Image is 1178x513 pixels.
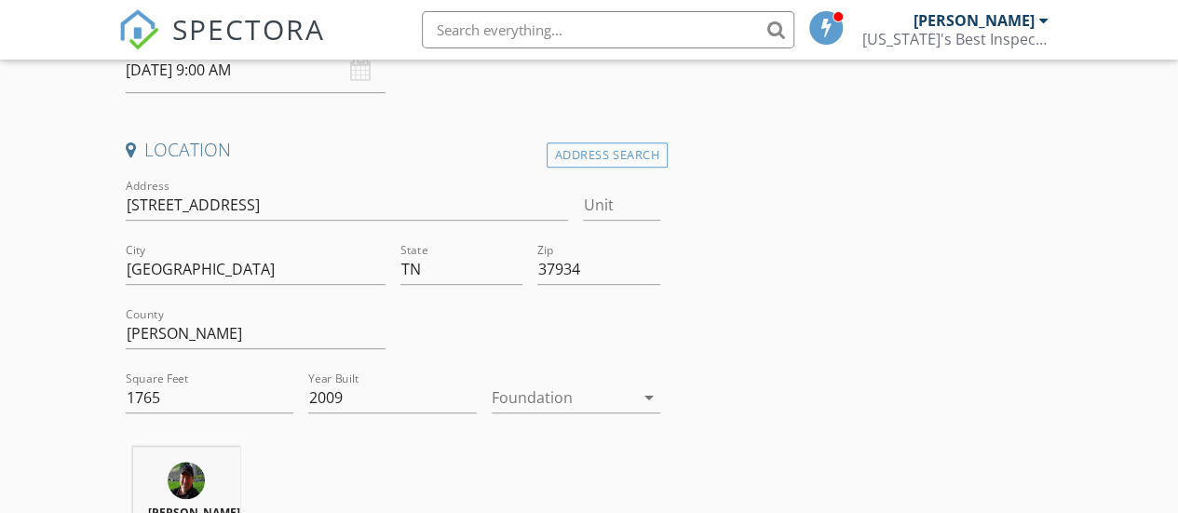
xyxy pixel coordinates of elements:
[118,25,325,64] a: SPECTORA
[172,9,325,48] span: SPECTORA
[422,11,794,48] input: Search everything...
[118,9,159,50] img: The Best Home Inspection Software - Spectora
[862,30,1049,48] div: Tennessee's Best Inspection Services, INC
[126,138,660,162] h4: Location
[638,386,660,409] i: arrow_drop_down
[126,47,386,93] input: Select date
[168,462,205,499] img: dsc04538.jpg
[547,142,668,168] div: Address Search
[914,11,1035,30] div: [PERSON_NAME]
